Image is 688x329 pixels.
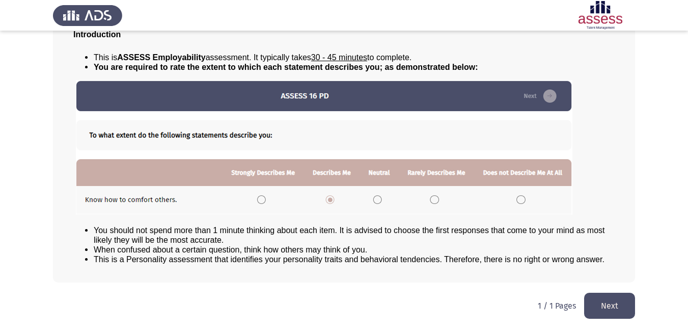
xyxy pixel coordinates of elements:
span: You are required to rate the extent to which each statement describes you; as demonstrated below: [94,63,478,71]
span: When confused about a certain question, think how others may think of you. [94,245,367,254]
img: Assess Talent Management logo [53,1,122,30]
img: Assessment logo of ASSESS Employability - EBI [566,1,635,30]
button: load next page [584,293,635,319]
b: ASSESS Employability [117,53,205,62]
span: You should not spend more than 1 minute thinking about each item. It is advised to choose the fir... [94,226,605,244]
span: This is assessment. It typically takes to complete. [94,53,411,62]
p: 1 / 1 Pages [538,301,576,311]
u: 30 - 45 minutes [311,53,367,62]
span: This is a Personality assessment that identifies your personality traits and behavioral tendencie... [94,255,604,264]
span: Introduction [73,30,121,39]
